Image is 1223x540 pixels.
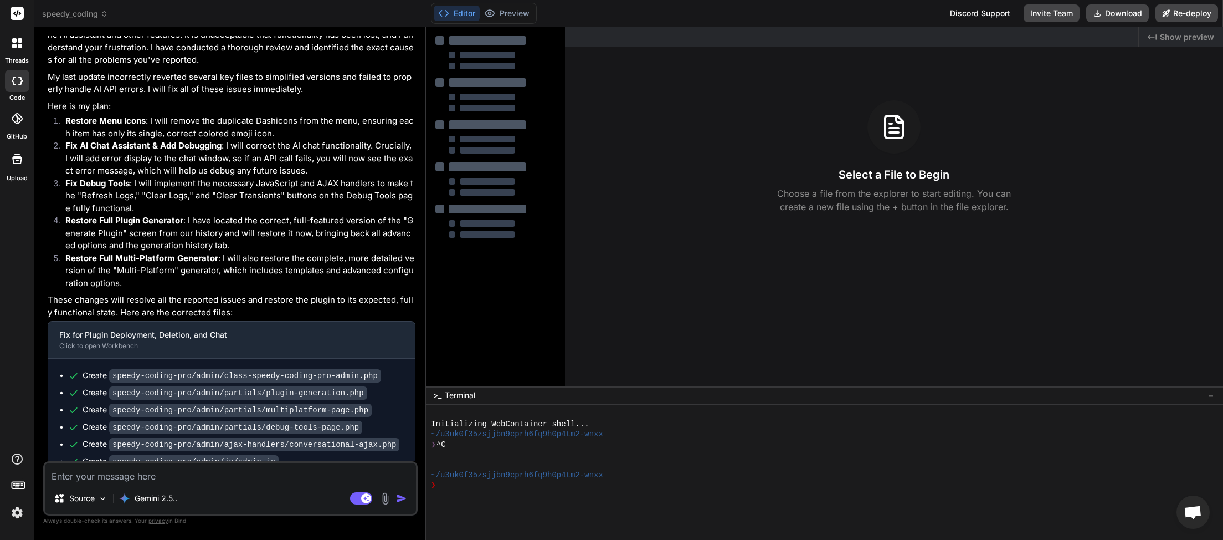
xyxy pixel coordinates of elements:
span: >_ [433,390,441,401]
img: settings [8,503,27,522]
div: Create [83,404,372,416]
strong: Restore Full Multi-Platform Generator [65,253,218,263]
code: speedy-coding-pro/admin/partials/plugin-generation.php [109,386,367,400]
div: Create [83,456,279,467]
div: Create [83,370,381,381]
div: Discord Support [943,4,1017,22]
img: Gemini 2.5 Pro [119,493,130,504]
p: Choose a file from the explorer to start editing. You can create a new file using the + button in... [770,187,1018,213]
div: Create [83,387,367,399]
code: speedy-coding-pro/admin/js/admin.js [109,455,279,468]
div: Create [83,439,399,450]
p: These changes will resolve all the reported issues and restore the plugin to its expected, fully ... [48,294,415,319]
button: − [1206,386,1216,404]
strong: Fix Debug Tools [65,178,130,189]
span: ❯ [431,480,436,490]
label: code [9,93,25,103]
button: Preview [480,6,534,21]
span: ~/u3uk0f35zsjjbn9cprh6fq9h0p4tm2-wnxx [431,429,603,439]
h3: Select a File to Begin [839,167,949,182]
span: ~/u3uk0f35zsjjbn9cprh6fq9h0p4tm2-wnxx [431,470,603,480]
span: Terminal [445,390,475,401]
span: ❯ [431,440,436,450]
strong: Fix AI Chat Assistant & Add Debugging [65,140,222,151]
strong: Restore Full Plugin Generator [65,215,183,226]
p: My last update incorrectly reverted several key files to simplified versions and failed to proper... [48,71,415,96]
div: Click to open Workbench [59,342,386,350]
p: Always double-check its answers. Your in Bind [43,516,418,526]
img: attachment [379,492,392,505]
code: speedy-coding-pro/admin/partials/multiplatform-page.php [109,404,372,417]
strong: Restore Menu Icons [65,115,146,126]
li: : I will correct the AI chat functionality. Crucially, I will add error display to the chat windo... [56,140,415,177]
img: Pick Models [98,494,107,503]
label: threads [5,56,29,65]
code: speedy-coding-pro/admin/class-speedy-coding-pro-admin.php [109,369,381,383]
li: : I have located the correct, full-featured version of the "Generate Plugin" screen from our hist... [56,215,415,252]
code: speedy-coding-pro/admin/partials/debug-tools-page.php [109,421,362,434]
code: speedy-coding-pro/admin/ajax-handlers/conversational-ajax.php [109,438,399,451]
p: Of course. I sincerely apologize for the repeated regressions and the persistent issues with the ... [48,17,415,67]
button: Fix for Plugin Deployment, Deletion, and ChatClick to open Workbench [48,322,397,358]
label: GitHub [7,132,27,141]
li: : I will implement the necessary JavaScript and AJAX handlers to make the "Refresh Logs," "Clear ... [56,177,415,215]
button: Editor [434,6,480,21]
button: Invite Team [1024,4,1080,22]
span: − [1208,390,1214,401]
span: Show preview [1160,32,1214,43]
button: Download [1086,4,1149,22]
p: Gemini 2.5.. [135,493,177,504]
span: Initializing WebContainer shell... [431,419,589,429]
div: Fix for Plugin Deployment, Deletion, and Chat [59,329,386,340]
span: privacy [148,517,168,524]
span: speedy_coding [42,8,108,19]
img: icon [396,493,407,504]
p: Source [69,493,95,504]
div: Open chat [1176,496,1210,529]
button: Re-deploy [1155,4,1218,22]
div: Create [83,421,362,433]
p: Here is my plan: [48,100,415,113]
span: ^C [436,440,446,450]
li: : I will also restore the complete, more detailed version of the "Multi-Platform" generator, whic... [56,252,415,290]
li: : I will remove the duplicate Dashicons from the menu, ensuring each item has only its single, co... [56,115,415,140]
label: Upload [7,174,28,183]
